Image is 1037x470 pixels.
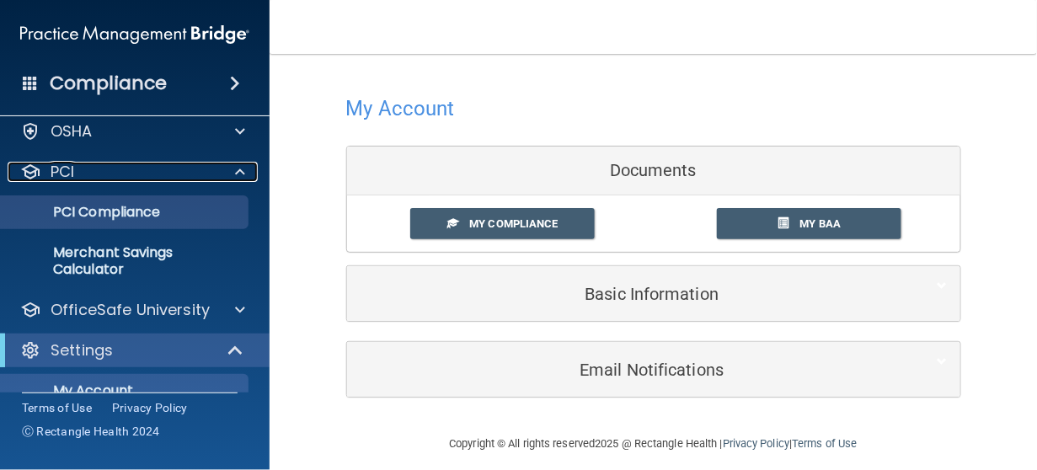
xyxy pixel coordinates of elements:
[360,361,896,379] h5: Email Notifications
[51,121,93,142] p: OSHA
[792,437,857,450] a: Terms of Use
[11,382,241,399] p: My Account
[51,340,113,361] p: Settings
[50,72,167,95] h4: Compliance
[469,217,558,230] span: My Compliance
[347,147,960,195] div: Documents
[20,300,245,320] a: OfficeSafe University
[20,121,245,142] a: OSHA
[800,217,842,230] span: My BAA
[360,285,896,303] h5: Basic Information
[51,300,210,320] p: OfficeSafe University
[723,437,789,450] a: Privacy Policy
[112,399,188,416] a: Privacy Policy
[22,399,92,416] a: Terms of Use
[22,423,160,440] span: Ⓒ Rectangle Health 2024
[360,275,948,312] a: Basic Information
[346,98,455,120] h4: My Account
[20,18,249,51] img: PMB logo
[360,350,948,388] a: Email Notifications
[11,244,241,278] p: Merchant Savings Calculator
[11,204,241,221] p: PCI Compliance
[20,162,245,182] a: PCI
[51,162,74,182] p: PCI
[20,340,244,361] a: Settings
